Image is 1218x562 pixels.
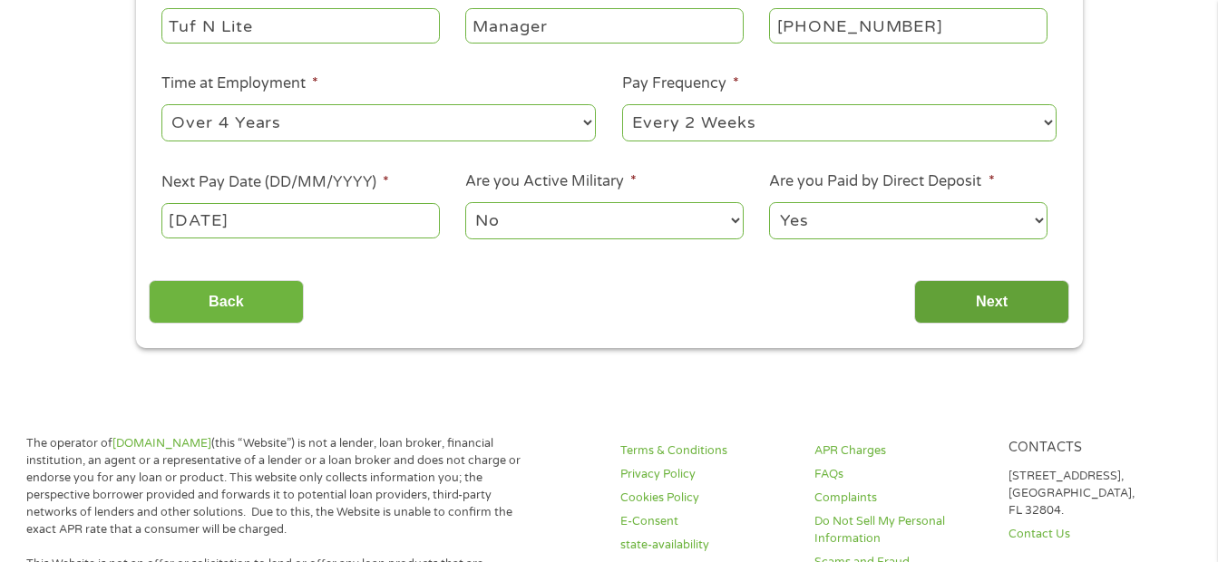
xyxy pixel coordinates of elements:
[914,280,1069,325] input: Next
[112,436,211,451] a: [DOMAIN_NAME]
[769,172,994,191] label: Are you Paid by Direct Deposit
[620,513,793,530] a: E-Consent
[620,442,793,460] a: Terms & Conditions
[1009,468,1181,519] p: [STREET_ADDRESS], [GEOGRAPHIC_DATA], FL 32804.
[1009,526,1181,543] a: Contact Us
[161,74,318,93] label: Time at Employment
[161,203,439,237] input: Use the arrow keys to pick a date
[26,435,528,538] p: The operator of (this “Website”) is not a lender, loan broker, financial institution, an agent or...
[465,8,743,43] input: Cashier
[814,466,987,483] a: FAQs
[620,466,793,483] a: Privacy Policy
[161,8,439,43] input: Walmart
[622,74,739,93] label: Pay Frequency
[769,8,1047,43] input: (231) 754-4010
[814,513,987,547] a: Do Not Sell My Personal Information
[814,442,987,460] a: APR Charges
[161,173,389,192] label: Next Pay Date (DD/MM/YYYY)
[620,537,793,554] a: state-availability
[620,489,793,507] a: Cookies Policy
[1009,440,1181,457] h4: Contacts
[149,280,304,325] input: Back
[814,489,987,507] a: Complaints
[465,172,637,191] label: Are you Active Military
